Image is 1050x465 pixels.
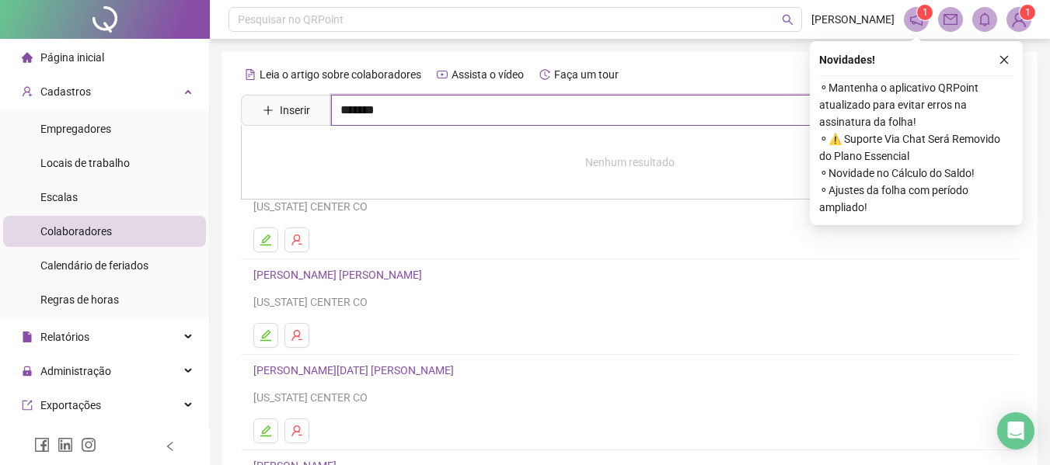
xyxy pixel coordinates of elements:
sup: 1 [917,5,933,20]
div: [US_STATE] CENTER CO [253,198,1006,215]
span: history [539,69,550,80]
span: close [999,54,1010,65]
div: [US_STATE] CENTER CO [253,389,1006,406]
div: [US_STATE] CENTER CO [253,293,1006,311]
span: user-delete [291,329,303,342]
span: Leia o artigo sobre colaboradores [260,68,421,81]
span: search [782,14,794,26]
span: file-text [245,69,256,80]
span: Locais de trabalho [40,157,130,169]
span: instagram [81,437,96,453]
span: Novidades ! [819,51,875,68]
span: Cadastros [40,85,91,98]
span: ⚬ Mantenha o aplicativo QRPoint atualizado para evitar erros na assinatura da folha! [819,79,1013,130]
span: facebook [34,437,50,453]
a: [PERSON_NAME][DATE] [PERSON_NAME] [253,364,459,377]
span: plus [263,105,274,116]
span: Colaboradores [40,225,112,238]
span: home [22,52,33,63]
span: edit [260,329,272,342]
span: 1 [923,7,928,18]
span: Faça um tour [554,68,619,81]
span: Assista o vídeo [452,68,524,81]
span: Empregadores [40,123,111,135]
span: notification [909,12,923,26]
span: ⚬ Ajustes da folha com período ampliado! [819,182,1013,216]
span: user-add [22,86,33,97]
span: Administração [40,365,111,377]
span: left [165,441,176,452]
span: bell [978,12,992,26]
span: Página inicial [40,51,104,64]
div: Open Intercom Messenger [997,412,1034,449]
span: Regras de horas [40,293,119,306]
span: 1 [1025,7,1031,18]
span: Nenhum resultado [585,156,675,168]
span: user-delete [291,234,303,246]
span: edit [260,234,272,246]
span: ⚬ Novidade no Cálculo do Saldo! [819,165,1013,182]
span: mail [944,12,958,26]
span: lock [22,366,33,377]
span: export [22,400,33,411]
button: Inserir [250,98,323,123]
span: ⚬ ⚠️ Suporte Via Chat Será Removido do Plano Essencial [819,130,1013,165]
a: [PERSON_NAME] [PERSON_NAME] [253,269,427,281]
span: Calendário de feriados [40,259,148,272]
span: Escalas [40,191,78,203]
span: file [22,331,33,342]
span: Relatórios [40,331,89,343]
sup: Atualize o seu contato no menu Meus Dados [1020,5,1035,20]
img: 89309 [1007,8,1031,31]
span: Inserir [280,102,310,119]
span: user-delete [291,425,303,437]
span: edit [260,425,272,437]
span: [PERSON_NAME] [811,11,895,28]
span: linkedin [58,437,73,453]
span: youtube [437,69,448,80]
span: Exportações [40,399,101,411]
